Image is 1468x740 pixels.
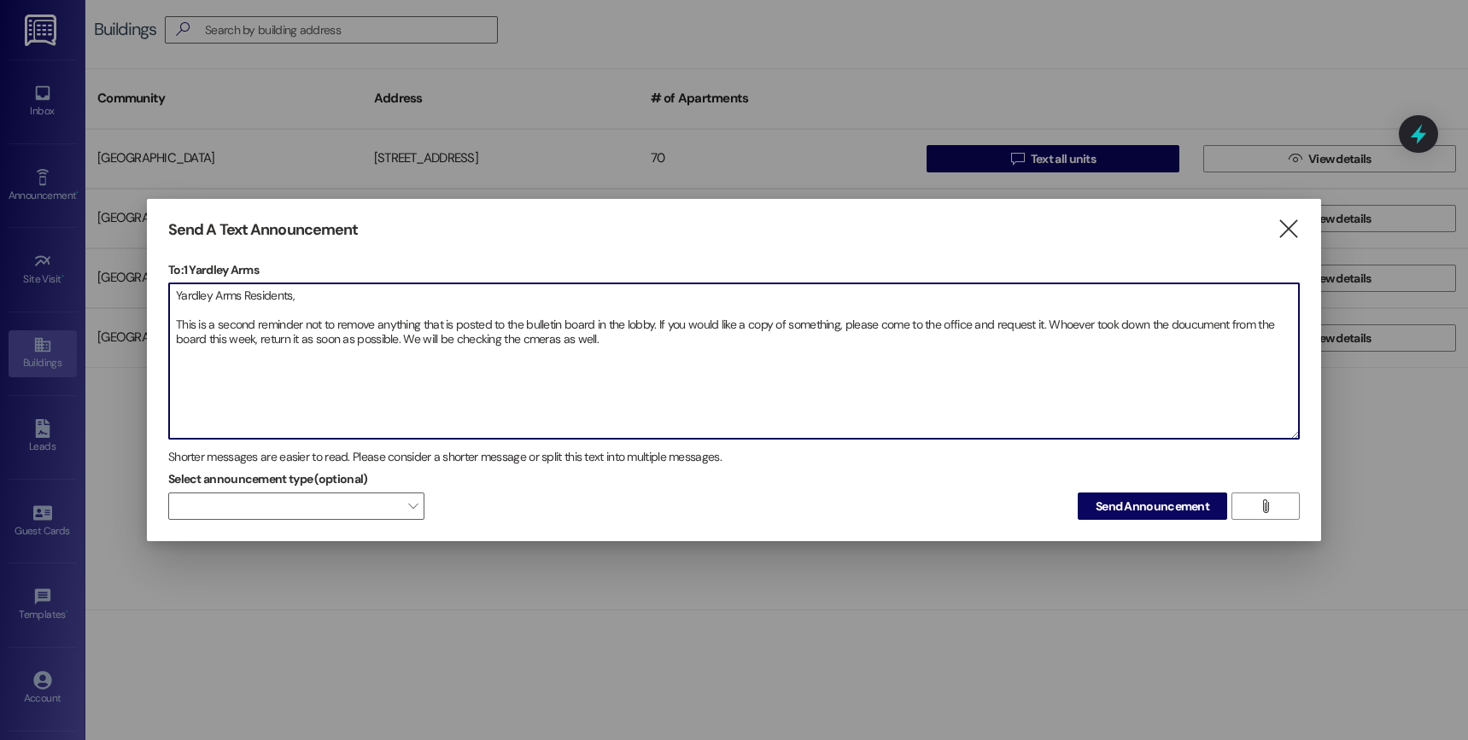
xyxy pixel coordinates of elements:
[1277,220,1300,238] i: 
[168,220,358,240] h3: Send A Text Announcement
[168,466,368,492] label: Select announcement type (optional)
[1078,492,1227,520] button: Send Announcement
[168,448,1300,466] div: Shorter messages are easier to read. Please consider a shorter message or split this text into mu...
[168,283,1300,440] div: Yardley Arms Residents, This is a second reminder not to remove anything that is posted to the bu...
[168,261,1300,278] p: To: 1 Yardley Arms
[169,283,1299,439] textarea: Yardley Arms Residents, This is a second reminder not to remove anything that is posted to the bu...
[1259,499,1272,513] i: 
[1096,498,1209,516] span: Send Announcement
